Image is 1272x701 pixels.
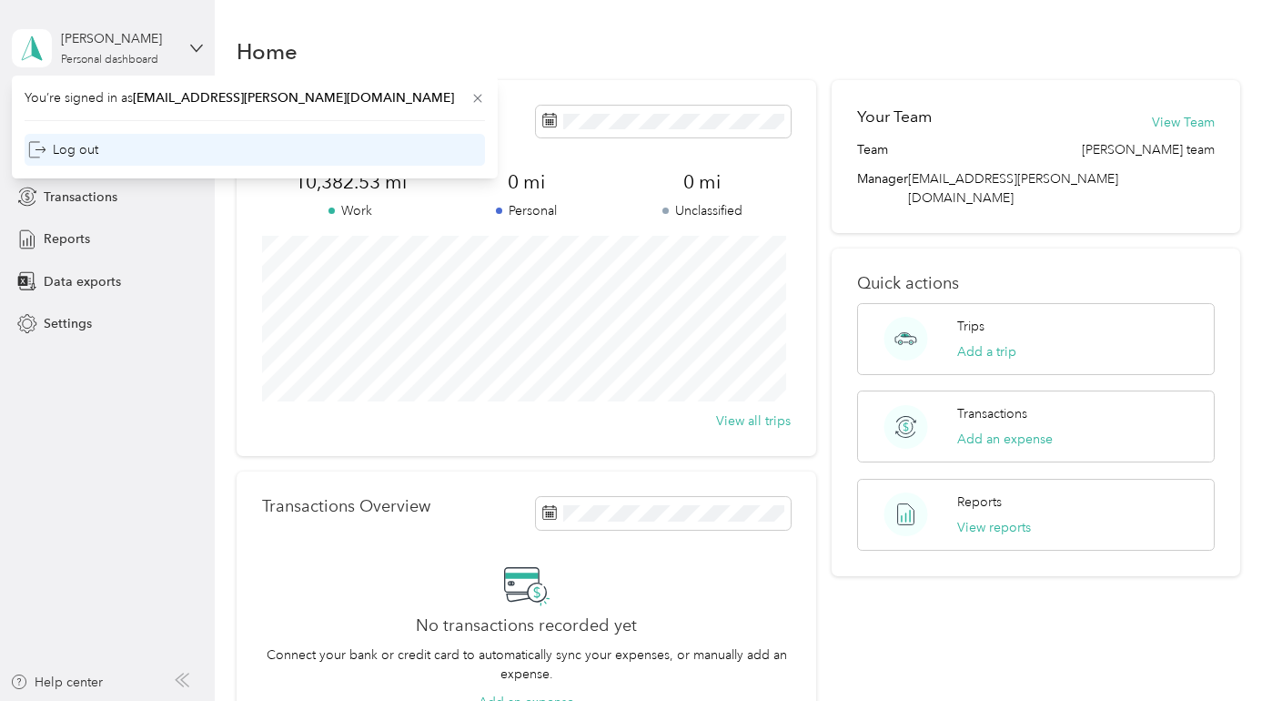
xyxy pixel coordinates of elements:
span: Manager [857,169,908,208]
p: Connect your bank or credit card to automatically sync your expenses, or manually add an expense. [262,645,790,684]
h2: No transactions recorded yet [416,616,637,635]
p: Transactions Overview [262,497,430,516]
span: Transactions [44,188,117,207]
p: Work [262,201,438,220]
h2: Your Team [857,106,932,128]
span: You’re signed in as [25,88,485,107]
span: [EMAIL_ADDRESS][PERSON_NAME][DOMAIN_NAME] [133,90,454,106]
p: Trips [957,317,984,336]
button: Add an expense [957,430,1053,449]
span: Reports [44,229,90,249]
button: View all trips [716,411,791,431]
p: Unclassified [614,201,790,220]
button: Help center [10,673,103,692]
div: Personal dashboard [61,55,158,66]
span: [PERSON_NAME] team [1082,140,1215,159]
span: 0 mi [439,169,614,195]
h1: Home [237,42,298,61]
p: Quick actions [857,274,1215,293]
button: View reports [957,518,1031,537]
button: Add a trip [957,342,1016,361]
div: [PERSON_NAME] [61,29,175,48]
p: Transactions [957,404,1027,423]
button: View Team [1152,113,1215,132]
span: [EMAIL_ADDRESS][PERSON_NAME][DOMAIN_NAME] [908,171,1118,206]
p: Reports [957,493,1002,512]
span: 0 mi [614,169,790,195]
span: Settings [44,314,92,333]
span: Data exports [44,272,121,291]
iframe: Everlance-gr Chat Button Frame [1170,599,1272,701]
div: Log out [28,140,98,159]
span: 10,382.53 mi [262,169,438,195]
p: Personal [439,201,614,220]
span: Team [857,140,888,159]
